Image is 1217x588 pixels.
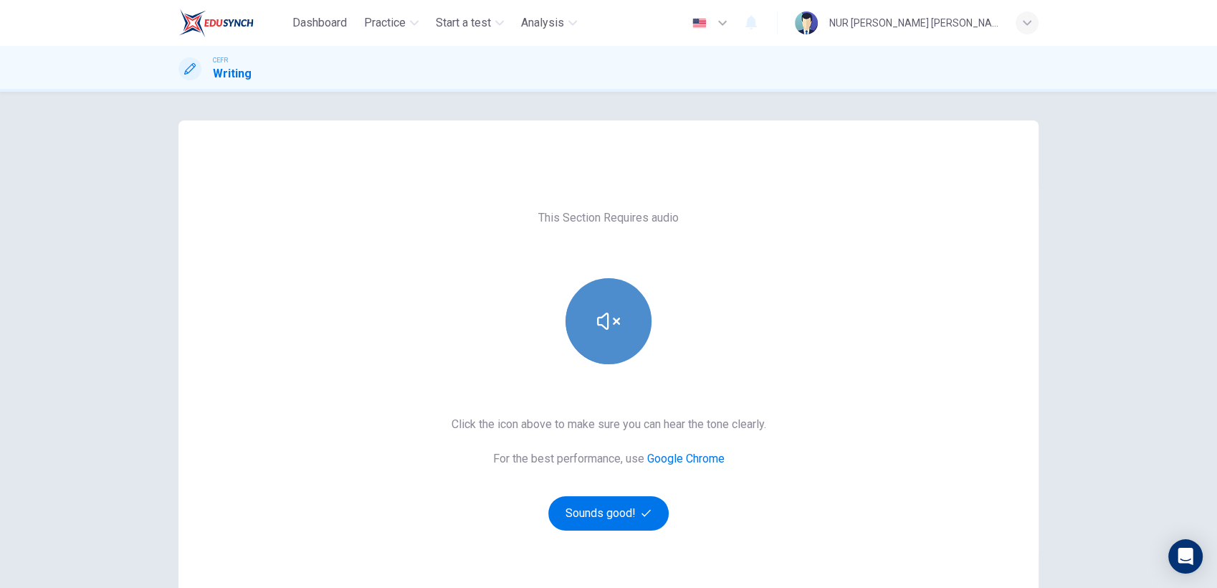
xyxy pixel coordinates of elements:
span: Analysis [521,14,564,32]
img: Profile picture [795,11,818,34]
a: Google Chrome [647,452,725,465]
h6: This Section Requires audio [538,209,679,227]
span: Dashboard [292,14,347,32]
h1: Writing [213,65,252,82]
button: Sounds good! [548,496,669,531]
h6: Click the icon above to make sure you can hear the tone clearly. [452,416,766,433]
span: Practice [364,14,406,32]
h6: For the best performance, use [493,450,725,468]
button: Start a test [430,10,510,36]
span: Start a test [436,14,491,32]
div: NUR [PERSON_NAME] [PERSON_NAME] [829,14,998,32]
button: Practice [358,10,424,36]
span: CEFR [213,55,228,65]
img: EduSynch logo [178,9,254,37]
button: Analysis [515,10,583,36]
div: Open Intercom Messenger [1168,539,1203,574]
a: EduSynch logo [178,9,287,37]
button: Dashboard [287,10,353,36]
img: en [690,18,708,29]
